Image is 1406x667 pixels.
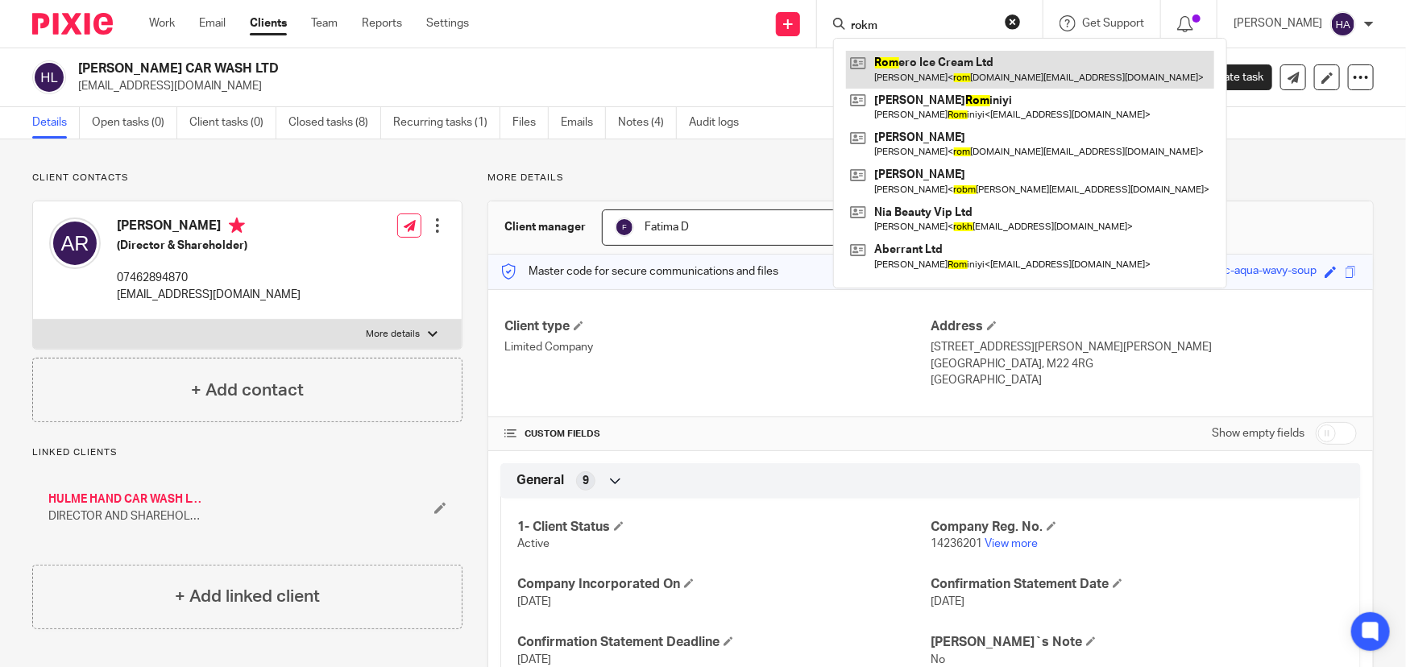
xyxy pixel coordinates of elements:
a: Files [512,107,549,139]
h4: Company Incorporated On [517,576,931,593]
p: [GEOGRAPHIC_DATA] [931,372,1357,388]
p: [STREET_ADDRESS][PERSON_NAME][PERSON_NAME] [931,339,1357,355]
p: Client contacts [32,172,462,184]
p: [EMAIL_ADDRESS][DOMAIN_NAME] [117,287,301,303]
a: View more [985,538,1038,549]
h4: + Add contact [191,378,304,403]
a: Reports [362,15,402,31]
p: [EMAIL_ADDRESS][DOMAIN_NAME] [78,78,1155,94]
h4: [PERSON_NAME]`s Note [931,634,1344,651]
p: [PERSON_NAME] [1234,15,1322,31]
a: Audit logs [689,107,751,139]
span: DIRECTOR AND SHAREHOLDER [48,508,208,524]
h4: CUSTOM FIELDS [504,428,931,441]
h4: Address [931,318,1357,335]
a: Settings [426,15,469,31]
h4: Confirmation Statement Deadline [517,634,931,651]
a: Client tasks (0) [189,107,276,139]
div: energetic-aqua-wavy-soup [1181,263,1317,281]
a: Email [199,15,226,31]
a: Details [32,107,80,139]
img: svg%3E [32,60,66,94]
img: svg%3E [615,217,634,237]
img: svg%3E [49,217,101,269]
a: Team [311,15,338,31]
span: [DATE] [517,654,551,665]
a: Clients [250,15,287,31]
span: Get Support [1082,18,1144,29]
span: 9 [583,473,589,489]
button: Clear [1005,14,1021,30]
a: Closed tasks (8) [288,107,381,139]
span: [DATE] [931,596,964,607]
h4: Client type [504,318,931,335]
p: Linked clients [32,446,462,459]
img: Pixie [32,13,113,35]
a: HULME HAND CAR WASH LTD / Archived [48,491,208,507]
i: Primary [229,217,245,234]
span: Active [517,538,550,549]
label: Show empty fields [1212,425,1304,441]
a: Notes (4) [618,107,677,139]
span: 14236201 [931,538,982,549]
a: Recurring tasks (1) [393,107,500,139]
a: Emails [561,107,606,139]
h5: (Director & Shareholder) [117,238,301,254]
span: Fatima D [645,222,689,233]
p: More details [366,328,420,341]
h3: Client manager [504,219,586,235]
p: More details [487,172,1374,184]
span: General [516,472,564,489]
p: Master code for secure communications and files [500,263,778,280]
h4: [PERSON_NAME] [117,217,301,238]
p: [GEOGRAPHIC_DATA], M22 4RG [931,356,1357,372]
input: Search [849,19,994,34]
h4: Company Reg. No. [931,519,1344,536]
h4: + Add linked client [175,584,320,609]
p: 07462894870 [117,270,301,286]
a: Open tasks (0) [92,107,177,139]
span: No [931,654,945,665]
p: Limited Company [504,339,931,355]
a: Work [149,15,175,31]
h2: [PERSON_NAME] CAR WASH LTD [78,60,939,77]
h4: 1- Client Status [517,519,931,536]
span: [DATE] [517,596,551,607]
img: svg%3E [1330,11,1356,37]
h4: Confirmation Statement Date [931,576,1344,593]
